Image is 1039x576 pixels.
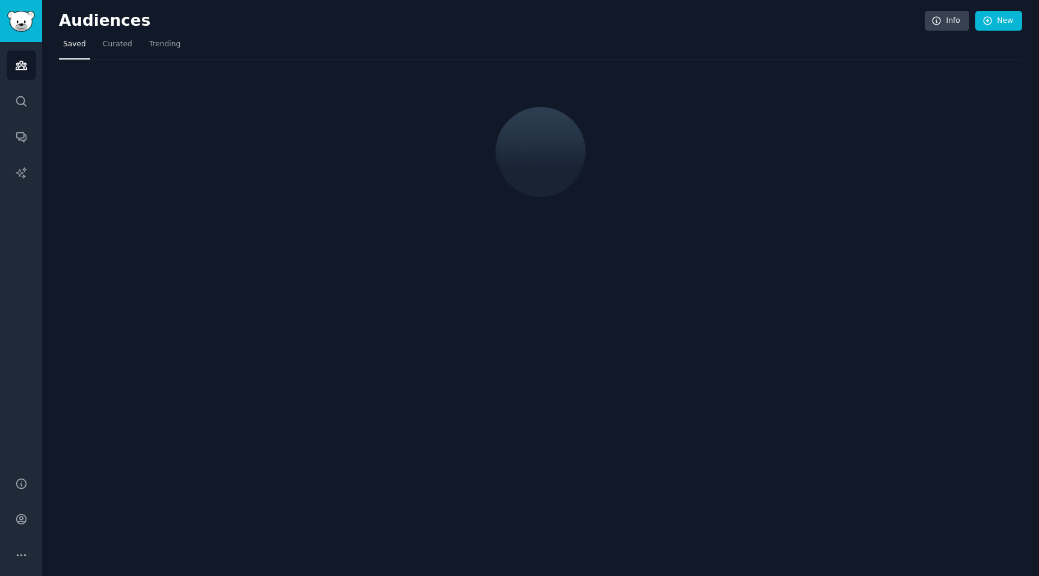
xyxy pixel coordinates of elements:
[59,11,925,31] h2: Audiences
[925,11,969,31] a: Info
[7,11,35,32] img: GummySearch logo
[975,11,1022,31] a: New
[63,39,86,50] span: Saved
[59,35,90,60] a: Saved
[145,35,185,60] a: Trending
[149,39,180,50] span: Trending
[103,39,132,50] span: Curated
[99,35,136,60] a: Curated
